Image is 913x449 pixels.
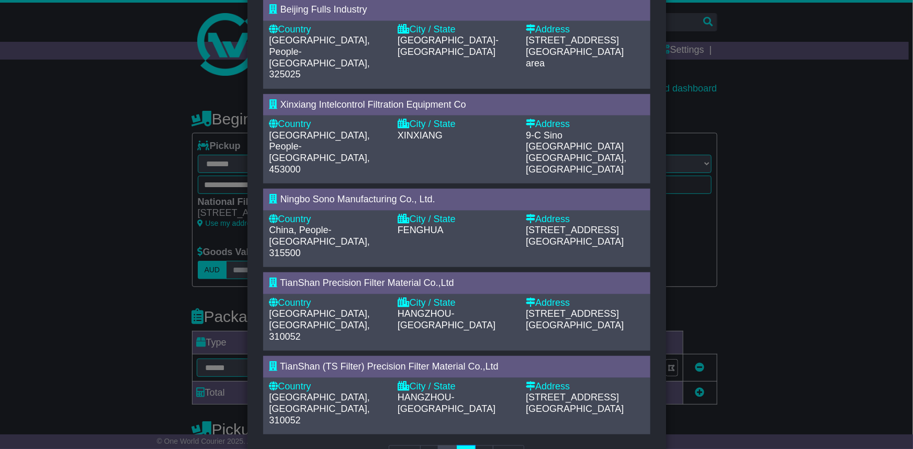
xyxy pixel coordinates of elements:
span: HANGZHOU-[GEOGRAPHIC_DATA] [398,392,495,414]
div: City / State [398,24,515,36]
span: FENGHUA [398,225,444,235]
span: [STREET_ADDRESS] [526,308,619,319]
span: XINXIANG [398,130,443,141]
span: Ningbo Sono Manufacturing Co., Ltd. [280,194,435,204]
span: TianShan Precision Filter Material Co.,Ltd [280,278,454,288]
span: TianShan (TS Filter) Precision Filter Material Co.,Ltd [280,361,498,372]
span: Beijing Fulls Industry [280,4,367,15]
div: City / State [398,381,515,393]
span: [GEOGRAPHIC_DATA] [526,320,624,330]
div: Country [269,24,387,36]
span: [GEOGRAPHIC_DATA] [526,404,624,414]
span: China, People-[GEOGRAPHIC_DATA], 315500 [269,225,370,258]
span: HANGZHOU-[GEOGRAPHIC_DATA] [398,308,495,330]
span: [GEOGRAPHIC_DATA], People-[GEOGRAPHIC_DATA], 325025 [269,35,370,79]
div: Address [526,24,644,36]
div: City / State [398,214,515,225]
span: [STREET_ADDRESS] [526,35,619,45]
div: Country [269,381,387,393]
span: Xinxiang Intelcontrol Filtration Equipment Co [280,99,466,110]
div: Address [526,381,644,393]
div: Address [526,214,644,225]
span: [GEOGRAPHIC_DATA], People-[GEOGRAPHIC_DATA], 453000 [269,130,370,175]
div: Address [526,119,644,130]
div: Country [269,297,387,309]
span: [STREET_ADDRESS] [526,225,619,235]
span: 9-C Sino [GEOGRAPHIC_DATA] [526,130,624,152]
div: Country [269,214,387,225]
div: Country [269,119,387,130]
span: [GEOGRAPHIC_DATA] area [526,47,624,68]
span: [GEOGRAPHIC_DATA], [GEOGRAPHIC_DATA], 310052 [269,392,370,425]
span: [GEOGRAPHIC_DATA]-[GEOGRAPHIC_DATA] [398,35,499,57]
span: [GEOGRAPHIC_DATA], [GEOGRAPHIC_DATA] [526,153,626,175]
div: City / State [398,119,515,130]
div: Address [526,297,644,309]
span: [GEOGRAPHIC_DATA] [526,236,624,247]
div: City / State [398,297,515,309]
span: [STREET_ADDRESS] [526,392,619,402]
span: [GEOGRAPHIC_DATA], [GEOGRAPHIC_DATA], 310052 [269,308,370,341]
